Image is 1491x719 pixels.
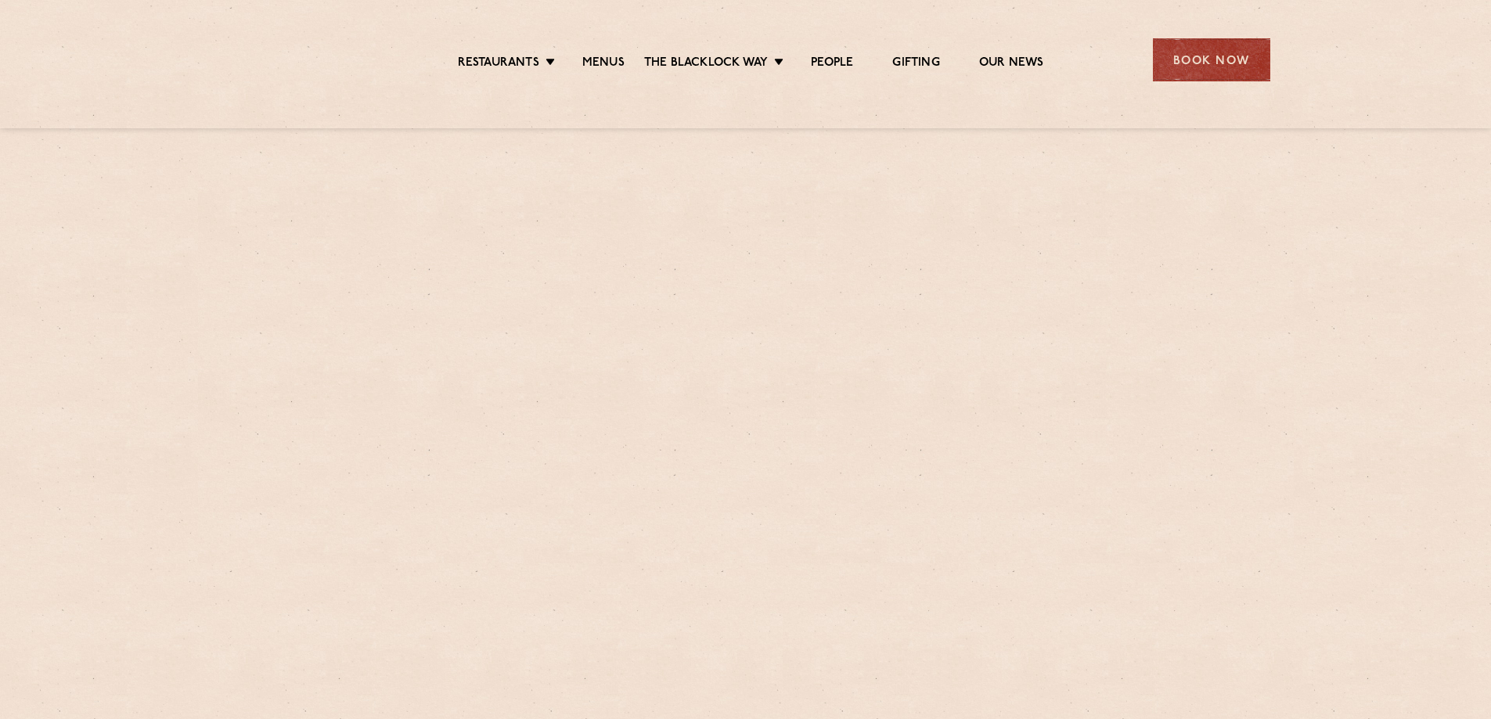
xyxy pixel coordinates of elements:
a: People [811,56,853,73]
img: svg%3E [221,15,357,105]
a: Menus [582,56,625,73]
a: The Blacklock Way [644,56,768,73]
div: Book Now [1153,38,1270,81]
a: Our News [979,56,1044,73]
a: Gifting [892,56,939,73]
a: Restaurants [458,56,539,73]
